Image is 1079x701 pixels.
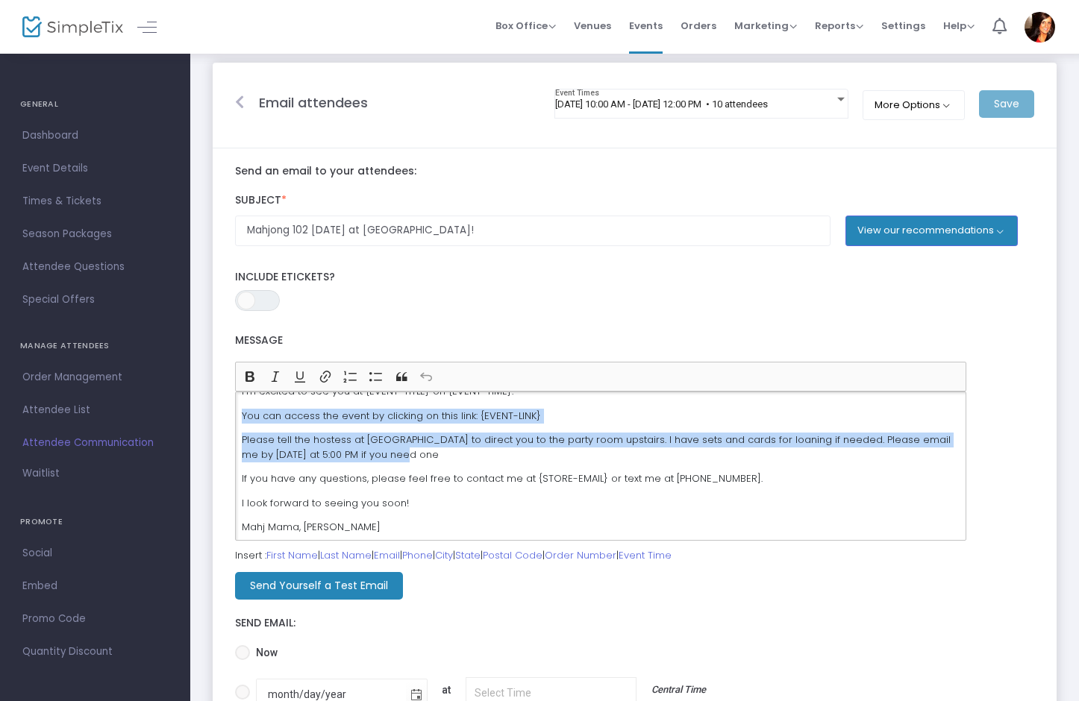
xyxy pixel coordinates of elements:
p: Mahj Mama, [PERSON_NAME] [242,520,960,535]
span: Help [943,19,975,33]
span: Now [250,645,278,661]
label: Include Etickets? [235,271,1034,284]
span: Event Details [22,159,168,178]
span: Marketing [734,19,797,33]
span: Attendee List [22,400,168,420]
p: Central Time [644,682,713,701]
span: Waitlist [22,466,60,481]
span: Box Office [495,19,556,33]
h4: PROMOTE [20,507,170,537]
a: Email [374,548,400,562]
p: I look forward to seeing you soon! [242,496,960,511]
input: Enter Subject [235,216,831,246]
span: Events [629,7,663,45]
a: City [435,548,453,562]
a: Event Time [619,548,672,562]
span: Times & Tickets [22,192,168,211]
m-button: Send Yourself a Test Email [235,572,403,600]
span: Promo Code [22,609,168,629]
h4: MANAGE ATTENDEES [20,331,170,361]
span: Orders [681,7,716,45]
label: Send an email to your attendees: [235,165,1034,178]
label: Subject [228,186,1042,216]
label: Message [235,326,966,356]
span: Quantity Discount [22,642,168,661]
span: Embed [22,576,168,596]
m-panel-title: Email attendees [259,92,368,113]
span: Reports [815,19,863,33]
span: Venues [574,7,611,45]
a: Order Number [545,548,616,562]
span: Order Management [22,368,168,387]
span: Social [22,544,168,563]
a: State [455,548,481,562]
a: Phone [402,548,433,562]
h4: GENERAL [20,89,170,119]
a: First Name [266,548,318,562]
span: Dashboard [22,126,168,145]
span: Attendee Questions [22,257,168,277]
p: at [434,682,458,701]
span: Settings [881,7,925,45]
button: View our recommendations [845,216,1019,245]
label: Send Email: [235,617,1034,630]
p: You can access the event by clicking on this link: {EVENT-LINK} [242,409,960,424]
span: Special Offers [22,290,168,309]
span: Season Packages [22,224,168,244]
a: Last Name [320,548,372,562]
p: Please tell the hostess at [GEOGRAPHIC_DATA] to direct you to the party room upstairs. I have set... [242,433,960,462]
a: Postal Code [483,548,542,562]
button: More Options [863,90,965,120]
span: [DATE] 10:00 AM - [DATE] 12:00 PM • 10 attendees [555,98,768,110]
div: Rich Text Editor, main [235,392,966,541]
p: If you have any questions, please feel free to contact me at {STORE-EMAIL} or text me at [PHONE_N... [242,471,960,486]
div: Editor toolbar [235,362,966,392]
span: Attendee Communication [22,433,168,453]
